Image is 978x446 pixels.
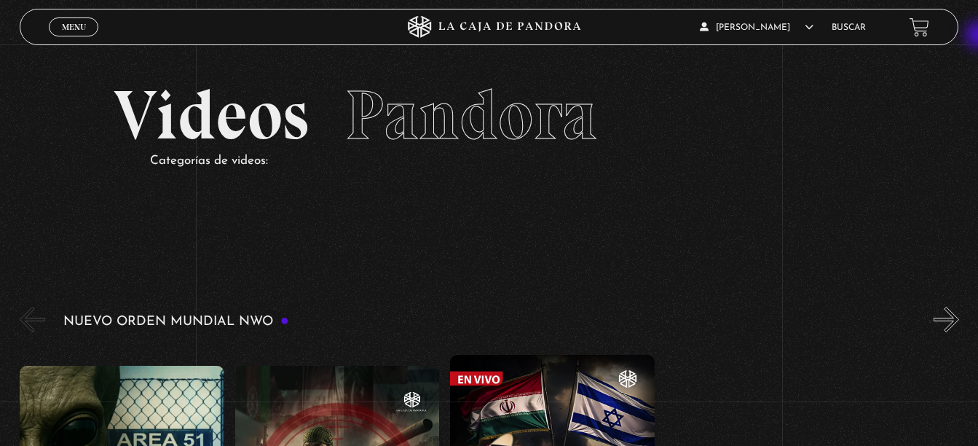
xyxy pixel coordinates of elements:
[150,150,864,173] p: Categorías de videos:
[345,74,597,157] span: Pandora
[700,23,813,32] span: [PERSON_NAME]
[910,17,929,37] a: View your shopping cart
[934,307,959,332] button: Next
[63,315,289,329] h3: Nuevo Orden Mundial NWO
[832,23,866,32] a: Buscar
[20,307,45,332] button: Previous
[114,81,864,150] h2: Videos
[57,35,91,45] span: Cerrar
[62,23,86,31] span: Menu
